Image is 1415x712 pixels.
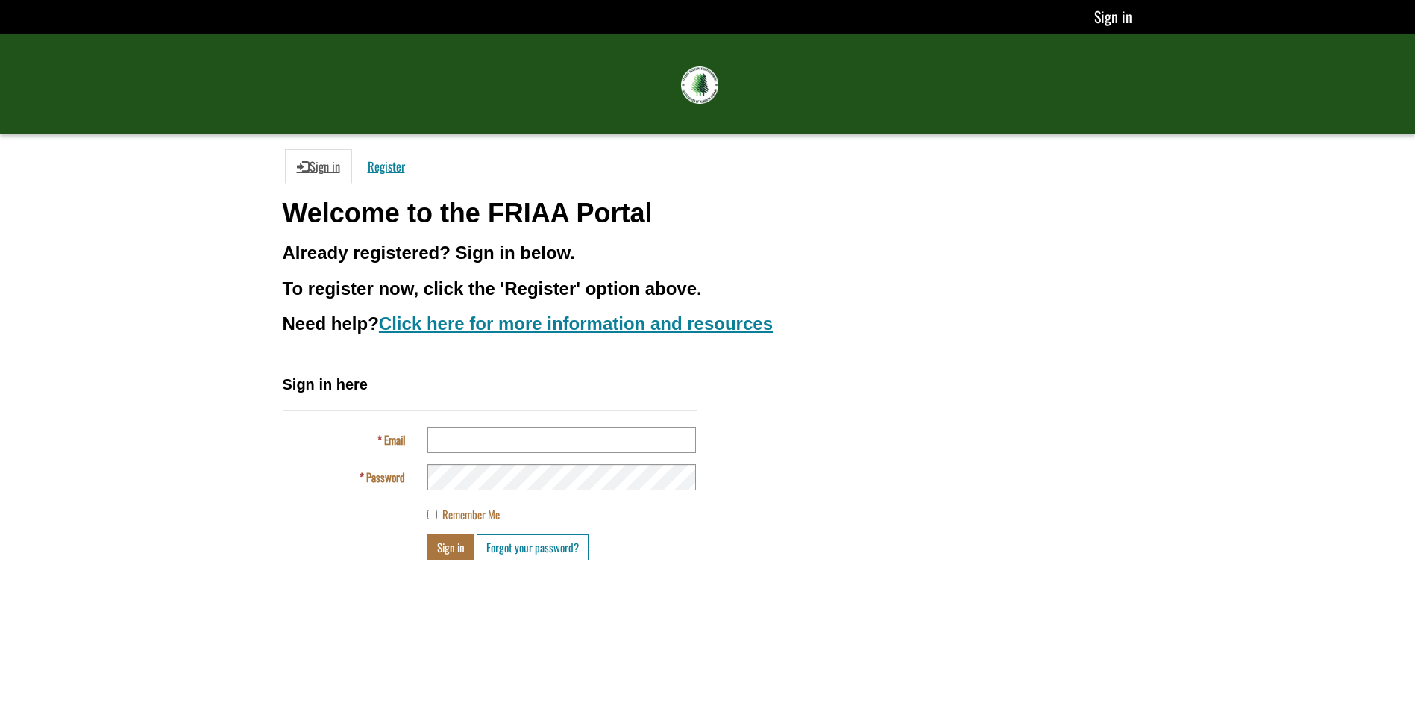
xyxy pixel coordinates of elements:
a: Sign in [1094,5,1132,28]
a: Register [356,149,417,184]
span: Sign in here [283,376,368,393]
button: Sign in [427,534,474,560]
input: Remember Me [427,510,437,519]
span: Password [366,469,405,485]
img: FRIAA Submissions Portal [681,66,718,104]
a: Sign in [285,149,352,184]
h3: Already registered? Sign in below. [283,243,1133,263]
span: Email [384,431,405,448]
a: Click here for more information and resources [379,313,773,334]
h3: Need help? [283,314,1133,334]
span: Remember Me [442,506,500,522]
h3: To register now, click the 'Register' option above. [283,279,1133,299]
h1: Welcome to the FRIAA Portal [283,199,1133,228]
a: Forgot your password? [477,534,589,560]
